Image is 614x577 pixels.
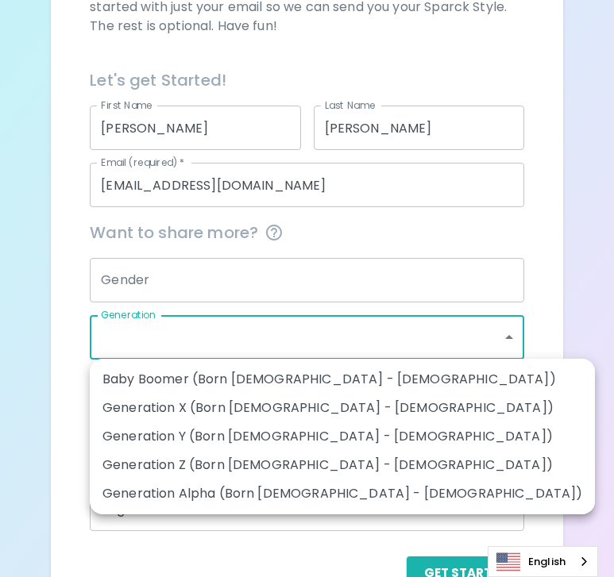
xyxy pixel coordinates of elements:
li: Generation X (Born [DEMOGRAPHIC_DATA] - [DEMOGRAPHIC_DATA]) [90,394,595,422]
div: Language [488,546,598,577]
aside: Language selected: English [488,546,598,577]
li: Baby Boomer (Born [DEMOGRAPHIC_DATA] - [DEMOGRAPHIC_DATA]) [90,365,595,394]
li: Generation Y (Born [DEMOGRAPHIC_DATA] - [DEMOGRAPHIC_DATA]) [90,422,595,451]
a: English [488,547,597,576]
li: Generation Alpha (Born [DEMOGRAPHIC_DATA] - [DEMOGRAPHIC_DATA]) [90,479,595,508]
li: Generation Z (Born [DEMOGRAPHIC_DATA] - [DEMOGRAPHIC_DATA]) [90,451,595,479]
